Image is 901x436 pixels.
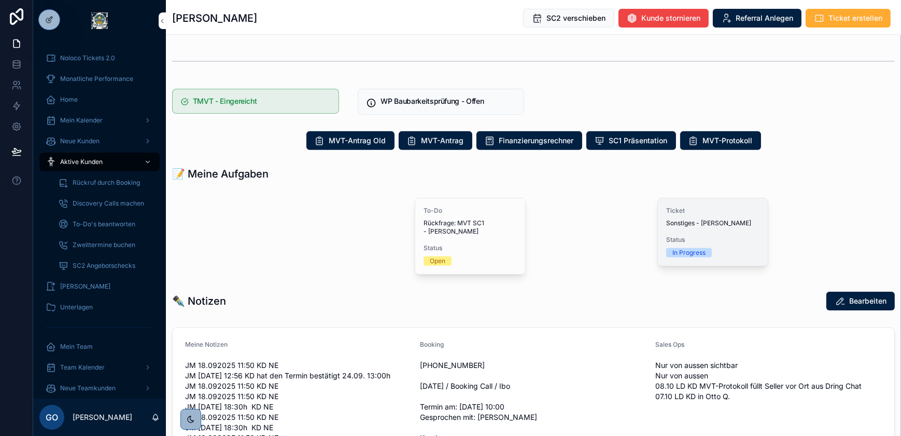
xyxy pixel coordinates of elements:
[60,384,116,392] span: Neue Teamkunden
[703,135,753,146] span: MVT-Protokoll
[306,131,395,150] button: MVT-Antrag Old
[33,42,166,399] div: scrollable content
[172,167,269,181] h1: 📝 Meine Aufgaben
[60,158,103,166] span: Aktive Kunden
[73,412,132,423] p: [PERSON_NAME]
[421,135,464,146] span: MVT-Antrag
[424,244,517,252] span: Status
[52,173,160,192] a: Rückruf durch Booking
[666,207,759,215] span: Ticket
[60,282,110,291] span: [PERSON_NAME]
[546,13,606,23] span: SC2 verschieben
[399,131,472,150] button: MVT-Antrag
[828,13,882,23] span: Ticket erstellen
[60,303,93,311] span: Unterlagen
[172,11,257,25] h1: [PERSON_NAME]
[849,296,886,306] span: Bearbeiten
[609,135,668,146] span: SC1 Präsentation
[39,111,160,130] a: Mein Kalender
[60,137,100,145] span: Neue Kunden
[655,340,684,348] span: Sales Ops
[523,9,614,28] button: SC2 verschieben
[381,98,516,105] h5: WP Baubarkeitsprüfung - Offen
[430,256,445,266] div: Open
[806,9,891,28] button: Ticket erstellen
[52,194,160,213] a: Discovery Calls machen
[476,131,582,150] button: Finanzierungsrechner
[52,256,160,275] a: SC2 Angebotschecks
[172,294,226,308] h1: ✒️ Notizen
[499,135,574,146] span: Finanzierungsrechner
[713,9,801,28] button: Referral Anlegen
[39,337,160,356] a: Mein Team
[618,9,709,28] button: Kunde stornieren
[420,340,444,348] span: Booking
[329,135,386,146] span: MVT-Antrag Old
[641,13,700,23] span: Kunde stornieren
[91,12,108,29] img: App logo
[39,49,160,67] a: Noloco Tickets 2.0
[60,116,103,125] span: Mein Kalender
[60,54,115,62] span: Noloco Tickets 2.0
[46,411,58,424] span: GO
[39,379,160,398] a: Neue Teamkunden
[73,241,135,249] span: Zweittermine buchen
[424,219,517,236] span: Rückfrage: MVT SC1 - [PERSON_NAME]
[424,207,517,215] span: To-Do
[39,277,160,296] a: [PERSON_NAME]
[52,215,160,234] a: To-Do's beantworten
[415,198,526,275] a: To-DoRückfrage: MVT SC1 - [PERSON_NAME]StatusOpen
[39,70,160,88] a: Monatliche Performance
[586,131,676,150] button: SC1 Präsentation
[60,96,78,104] span: Home
[666,219,759,227] span: Sonstiges - [PERSON_NAME]
[680,131,761,150] button: MVT-Protokoll
[73,262,135,270] span: SC2 Angebotschecks
[39,358,160,377] a: Team Kalender
[666,236,759,244] span: Status
[672,248,706,257] div: In Progress
[657,198,768,266] a: TicketSonstiges - [PERSON_NAME]StatusIn Progress
[60,363,105,372] span: Team Kalender
[73,179,140,187] span: Rückruf durch Booking
[39,90,160,109] a: Home
[60,343,93,351] span: Mein Team
[736,13,793,23] span: Referral Anlegen
[39,298,160,317] a: Unterlagen
[826,292,895,310] button: Bearbeiten
[73,220,135,228] span: To-Do's beantworten
[655,360,882,402] span: Nur von aussen sichtbar Nur von aussen 08.10 LD KD MVT-Protokoll füllt Seller vor Ort aus Dring C...
[39,153,160,171] a: Aktive Kunden
[39,132,160,151] a: Neue Kunden
[52,236,160,254] a: Zweittermine buchen
[185,340,228,348] span: Meine Notizen
[193,98,330,105] h5: TMVT - Eingereicht
[60,75,133,83] span: Monatliche Performance
[73,199,144,208] span: Discovery Calls machen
